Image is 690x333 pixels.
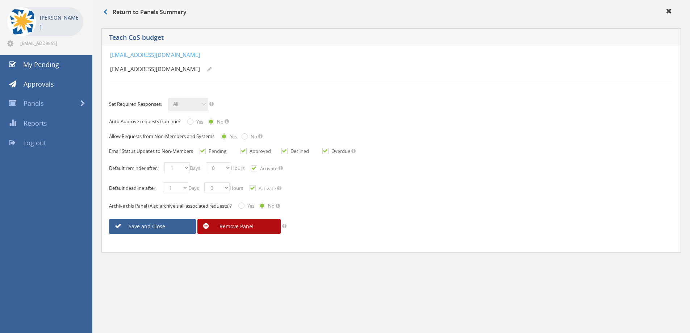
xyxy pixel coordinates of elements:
[24,99,44,108] span: Panels
[24,119,47,128] span: Reports
[23,138,46,147] span: Log out
[24,80,54,88] span: Approvals
[266,203,275,210] label: No
[330,148,350,155] label: Overdue
[109,34,505,43] h5: Teach CoS budget
[164,165,244,171] span: Days Hours
[109,148,193,154] span: Email Status Updates to Non-Members
[23,60,59,69] span: My Pending
[215,118,223,126] label: No
[109,101,162,108] p: Set Required Responses:
[109,165,158,172] p: Default reminder after:
[258,165,277,172] label: Activate
[20,40,82,46] span: [EMAIL_ADDRESS][DOMAIN_NAME]
[109,118,181,125] span: Auto Approve requests from me?
[197,219,281,234] a: Remove Panel
[110,51,200,58] a: [EMAIL_ADDRESS][DOMAIN_NAME]
[249,133,257,141] label: No
[246,203,254,210] label: Yes
[103,9,187,16] h3: Return to Panels Summary
[195,118,203,126] label: Yes
[110,66,578,72] h4: [EMAIL_ADDRESS][DOMAIN_NAME]
[109,203,232,209] span: Archive this Panel (Also archive's all associated requests)?
[109,133,214,140] span: Allow Requests from Non-Members and Systems
[163,185,243,191] span: Days Hours
[248,148,271,155] label: Approved
[289,148,309,155] label: Declined
[109,185,156,192] p: Default deadline after:
[228,133,237,141] label: Yes
[109,219,196,234] a: Save and Close
[40,13,80,31] p: [PERSON_NAME]
[257,185,276,192] label: Activate
[207,148,226,155] label: Pending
